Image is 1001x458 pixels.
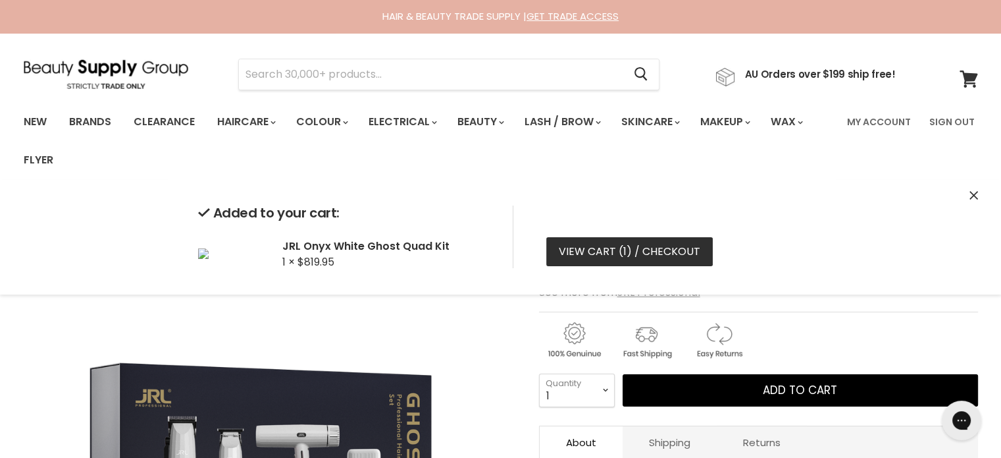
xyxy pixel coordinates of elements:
[690,108,758,136] a: Makeup
[198,206,492,221] h2: Added to your cart:
[611,320,681,360] img: shipping.gif
[14,108,57,136] a: New
[684,320,754,360] img: returns.gif
[59,108,121,136] a: Brands
[14,146,63,174] a: Flyer
[238,59,659,90] form: Product
[448,108,512,136] a: Beauty
[515,108,609,136] a: Lash / Brow
[359,108,445,136] a: Electrical
[297,254,334,270] span: $819.95
[761,108,811,136] a: Wax
[623,374,978,407] button: Add to cart
[624,59,659,90] button: Search
[286,108,356,136] a: Colour
[198,248,209,259] img: JRL Onyx White Ghost Quad Kit
[526,9,619,23] a: GET TRADE ACCESS
[969,189,978,203] button: Close
[763,382,837,398] span: Add to cart
[7,10,994,23] div: HAIR & BEAUTY TRADE SUPPLY |
[935,396,988,445] iframe: Gorgias live chat messenger
[839,108,919,136] a: My Account
[282,254,295,270] span: 1 ×
[207,108,284,136] a: Haircare
[14,103,839,179] ul: Main menu
[611,108,688,136] a: Skincare
[546,237,713,266] a: View cart (1) / Checkout
[282,239,492,253] h2: JRL Onyx White Ghost Quad Kit
[539,320,609,360] img: genuine.gif
[7,103,994,179] nav: Main
[239,59,624,90] input: Search
[124,108,205,136] a: Clearance
[921,108,983,136] a: Sign Out
[623,244,627,259] span: 1
[539,374,615,407] select: Quantity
